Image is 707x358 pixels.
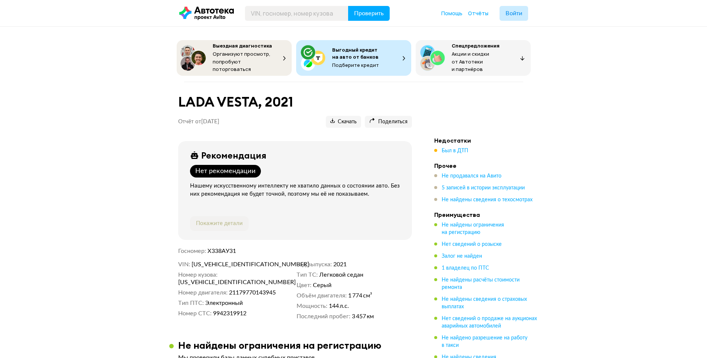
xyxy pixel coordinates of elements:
[500,6,528,21] button: Войти
[177,40,292,76] button: Выездная диагностикаОрганизуют просмотр, попробуют поторговаться
[178,247,206,255] dt: Госномер
[207,248,236,254] span: Х338АУ31
[297,313,350,320] dt: Последний пробег
[333,261,347,268] span: 2021
[452,51,489,72] span: Акции и скидки от Автотеки и партнёров
[329,302,349,310] span: 144 л.с.
[245,6,348,21] input: VIN, госномер, номер кузова
[352,313,374,320] span: 3 457 км
[434,137,538,144] h4: Недостатки
[442,266,489,271] span: 1 владелец по ПТС
[348,6,390,21] button: Проверить
[442,173,501,179] span: Не продавался на Авито
[468,10,488,17] a: Отчёты
[319,271,363,279] span: Легковой седан
[442,148,468,153] span: Был в ДТП
[178,279,264,286] span: [US_VEHICLE_IDENTIFICATION_NUMBER]
[178,289,228,296] dt: Номер двигателя
[326,116,361,128] button: Скачать
[190,216,249,231] button: Покажите детали
[332,46,379,60] span: Выгодный кредит на авто от банков
[505,10,522,16] span: Войти
[313,281,331,289] span: Серый
[201,150,266,160] div: Рекомендация
[297,261,332,268] dt: Год выпуска
[452,42,500,49] span: Спецпредложения
[442,316,537,329] span: Нет сведений о продаже на аукционах аварийных автомобилей
[442,254,482,259] span: Залог не найден
[297,302,327,310] dt: Мощность
[192,261,277,268] span: [US_VEHICLE_IDENTIFICATION_NUMBER]
[297,292,347,299] dt: Объём двигателя
[332,62,379,68] span: Подберите кредит
[178,299,204,307] dt: Тип ПТС
[296,40,411,76] button: Выгодный кредит на авто от банковПодберите кредит
[434,211,538,218] h4: Преимущества
[195,167,256,175] div: Нет рекомендации
[229,289,276,296] span: 21179770143945
[442,277,520,290] span: Не найдены расчёты стоимости ремонта
[369,118,407,126] span: Поделиться
[330,118,357,126] span: Скачать
[190,182,403,198] div: Нашему искусственному интеллекту не хватило данных о состоянии авто. Без них рекомендация не буде...
[297,271,318,279] dt: Тип ТС
[297,281,311,289] dt: Цвет
[442,197,533,202] span: Не найдены сведения о техосмотрах
[178,94,412,110] h1: LADA VESTA, 2021
[178,261,190,268] dt: VIN
[213,51,271,72] span: Организуют просмотр, попробуют поторговаться
[442,185,525,191] span: 5 записей в истории эксплуатации
[196,221,243,226] span: Покажите детали
[441,10,462,17] a: Помощь
[442,242,502,247] span: Нет сведений о розыске
[434,162,538,169] h4: Прочее
[442,335,527,348] span: Не найдено разрешение на работу в такси
[178,118,219,126] p: Отчёт от [DATE]
[442,297,527,309] span: Не найдены сведения о страховых выплатах
[354,10,384,16] span: Проверить
[416,40,531,76] button: СпецпредложенияАкции и скидки от Автотеки и партнёров
[213,310,246,317] span: 9942319912
[213,42,272,49] span: Выездная диагностика
[348,292,372,299] span: 1 774 см³
[365,116,412,128] button: Поделиться
[178,310,212,317] dt: Номер СТС
[178,271,217,279] dt: Номер кузова
[178,339,382,351] h3: Не найдены ограничения на регистрацию
[205,299,243,307] span: Электронный
[442,222,504,235] span: Не найдены ограничения на регистрацию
